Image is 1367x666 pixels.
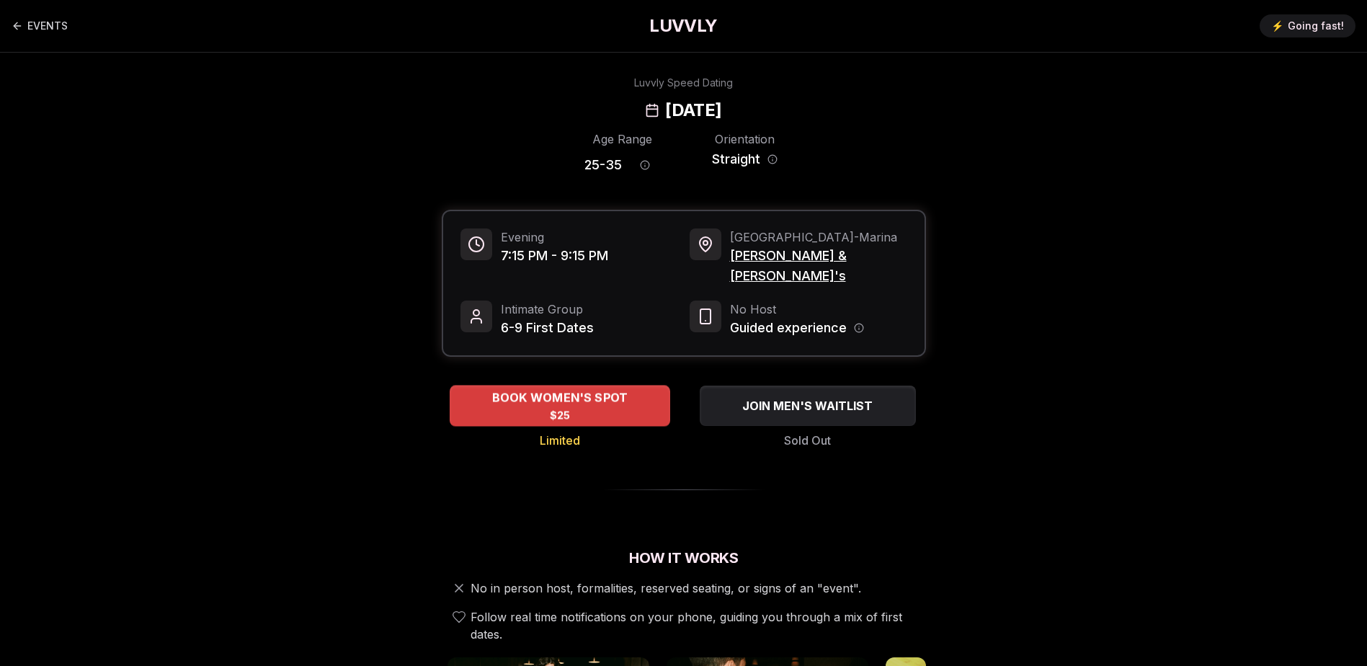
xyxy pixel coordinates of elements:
div: Luvvly Speed Dating [634,76,733,90]
span: No in person host, formalities, reserved seating, or signs of an "event". [471,580,861,597]
span: JOIN MEN'S WAITLIST [739,397,876,414]
span: Follow real time notifications on your phone, guiding you through a mix of first dates. [471,608,920,643]
span: Going fast! [1288,19,1344,33]
span: 6-9 First Dates [501,318,594,338]
span: Guided experience [730,318,847,338]
span: Evening [501,228,608,246]
a: LUVVLY [649,14,717,37]
span: [GEOGRAPHIC_DATA] - Marina [730,228,907,246]
button: Orientation information [767,154,778,164]
span: [PERSON_NAME] & [PERSON_NAME]'s [730,246,907,286]
span: $25 [549,408,570,422]
span: Limited [540,432,580,449]
button: Host information [854,323,864,333]
span: No Host [730,301,864,318]
div: Orientation [707,130,783,148]
span: BOOK WOMEN'S SPOT [489,389,631,407]
h2: [DATE] [665,99,721,122]
span: 7:15 PM - 9:15 PM [501,246,608,266]
button: JOIN MEN'S WAITLIST - Sold Out [700,386,916,426]
span: 25 - 35 [584,155,622,175]
span: ⚡️ [1271,19,1283,33]
button: Age range information [629,149,661,181]
span: Sold Out [784,432,831,449]
a: Back to events [12,12,68,40]
button: BOOK WOMEN'S SPOT - Limited [450,385,670,426]
h2: How It Works [442,548,926,568]
span: Straight [712,149,760,169]
span: Intimate Group [501,301,594,318]
div: Age Range [584,130,661,148]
